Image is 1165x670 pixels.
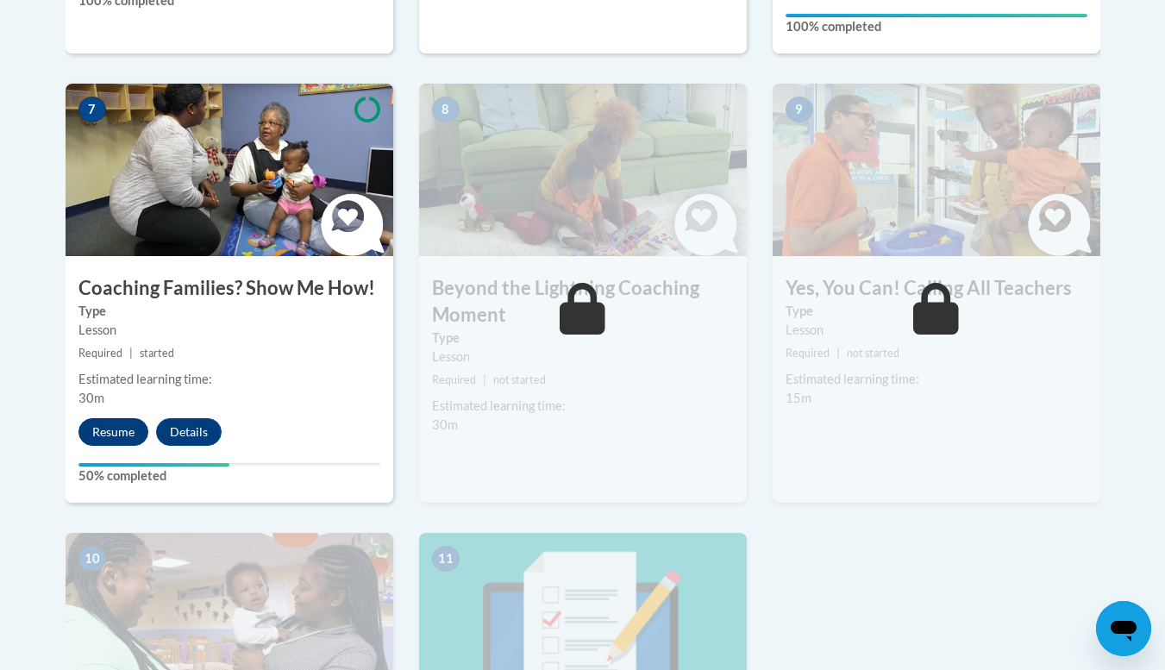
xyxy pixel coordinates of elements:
[78,347,122,360] span: Required
[786,97,813,122] span: 9
[156,418,222,446] button: Details
[432,417,458,432] span: 30m
[786,302,1087,321] label: Type
[432,397,734,416] div: Estimated learning time:
[773,275,1100,302] h3: Yes, You Can! Calling All Teachers
[140,347,174,360] span: started
[432,329,734,348] label: Type
[773,84,1100,256] img: Course Image
[129,347,133,360] span: |
[78,418,148,446] button: Resume
[66,275,393,302] h3: Coaching Families? Show Me How!
[786,321,1087,340] div: Lesson
[786,347,830,360] span: Required
[78,97,106,122] span: 7
[419,84,747,256] img: Course Image
[836,347,840,360] span: |
[786,391,811,405] span: 15m
[419,275,747,329] h3: Beyond the Lightning Coaching Moment
[78,546,106,572] span: 10
[78,391,104,405] span: 30m
[432,373,476,386] span: Required
[66,84,393,256] img: Course Image
[483,373,486,386] span: |
[78,302,380,321] label: Type
[432,97,460,122] span: 8
[78,321,380,340] div: Lesson
[78,370,380,389] div: Estimated learning time:
[432,546,460,572] span: 11
[432,348,734,366] div: Lesson
[786,370,1087,389] div: Estimated learning time:
[847,347,899,360] span: not started
[786,17,1087,36] label: 100% completed
[78,466,380,485] label: 50% completed
[786,14,1087,17] div: Your progress
[78,463,229,466] div: Your progress
[1096,601,1151,656] iframe: Button to launch messaging window
[493,373,546,386] span: not started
